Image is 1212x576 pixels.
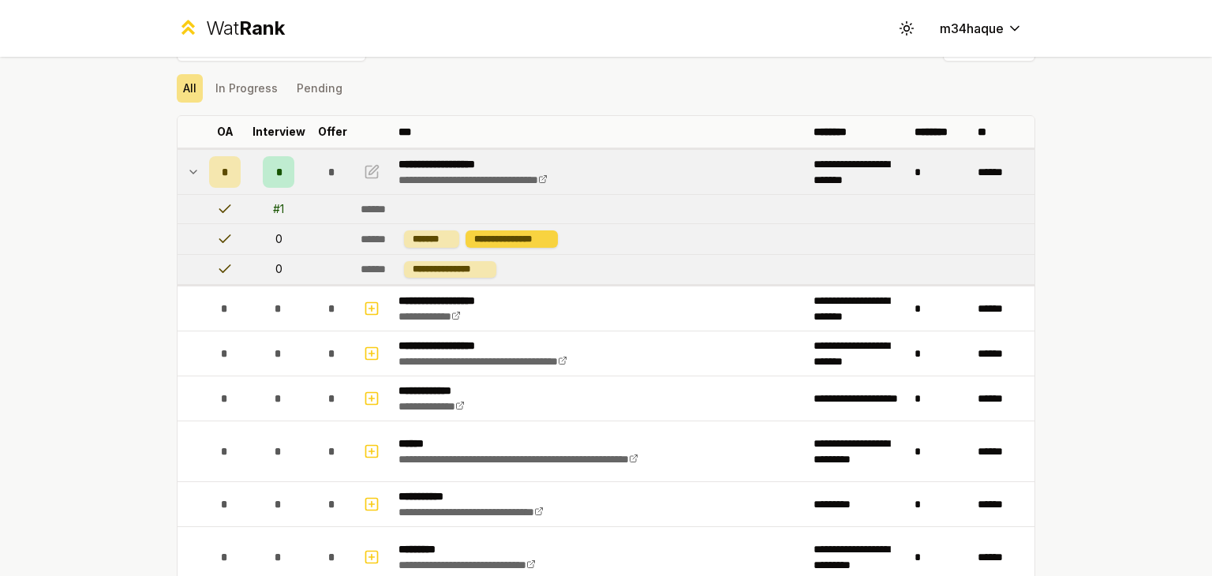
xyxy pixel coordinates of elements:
p: OA [217,124,234,140]
span: m34haque [940,19,1004,38]
div: # 1 [273,201,284,217]
button: In Progress [209,74,284,103]
td: 0 [247,224,310,254]
a: WatRank [177,16,285,41]
span: Rank [239,17,285,39]
button: Pending [290,74,349,103]
p: Offer [318,124,347,140]
td: 0 [247,255,310,285]
button: m34haque [927,14,1035,43]
div: Wat [206,16,285,41]
p: Interview [252,124,305,140]
button: All [177,74,203,103]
